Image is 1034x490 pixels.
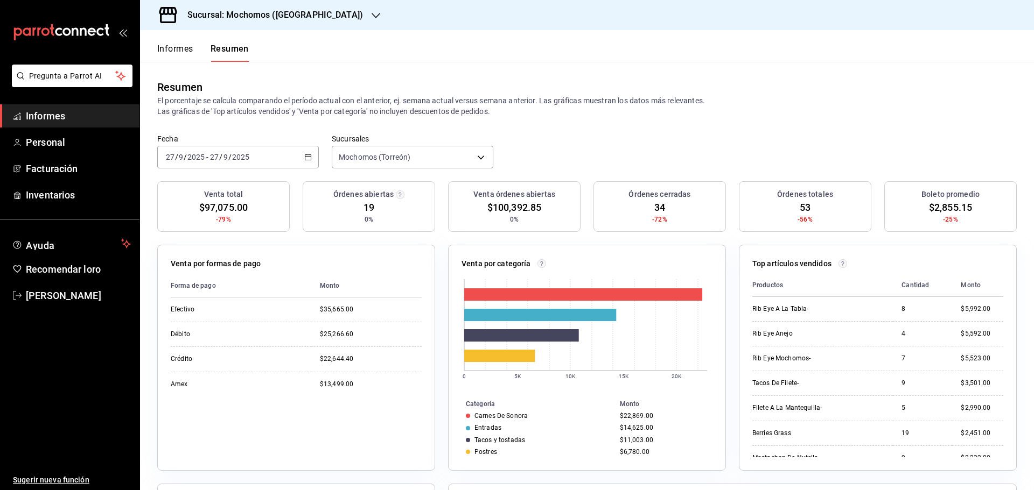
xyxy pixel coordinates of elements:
[474,412,528,420] font: Carnes De Sonora
[209,153,219,161] input: --
[961,329,1003,338] div: $5,592.00
[157,134,178,143] font: Fecha
[902,354,944,363] div: 7
[320,330,353,338] font: $25,266.60
[620,448,649,456] font: $6,780.00
[8,78,132,89] a: Pregunta a Parrot AI
[171,380,188,388] font: Amex
[620,436,653,444] font: $11,003.00
[339,153,410,161] font: Mochomos (Torreón)
[752,354,860,363] div: Rib Eye Mochomos-
[364,202,374,213] font: 19
[165,153,175,161] input: --
[961,379,1003,388] div: $3,501.00
[961,354,1003,363] div: $5,523.00
[798,216,813,223] font: -56%
[26,189,75,201] font: Inventarios
[320,355,353,363] font: $22,644.40
[619,373,629,379] text: 15K
[175,153,178,161] span: /
[466,400,495,408] font: Categoría
[777,190,833,198] font: Órdenes totales
[206,153,208,161] span: -
[961,403,1003,413] div: $2,990.00
[628,190,690,198] font: Órdenes cerradas
[620,424,653,431] font: $14,625.00
[320,306,353,313] font: $35,665.00
[620,412,653,420] font: $22,869.00
[752,379,860,388] div: Tacos De Filete-
[474,448,497,456] font: Postres
[178,153,184,161] input: --
[204,190,243,198] font: Venta total
[171,259,261,268] font: Venta por formas de pago
[474,424,501,431] font: Entradas
[184,153,187,161] span: /
[893,274,952,297] th: Cantidad
[510,216,519,223] font: 0%
[652,216,667,223] font: -72%
[462,259,531,268] font: Venta por categoría
[171,306,194,313] font: Efectivo
[800,202,811,213] font: 53
[219,153,222,161] span: /
[157,81,202,94] font: Resumen
[752,259,832,268] font: Top artículos vendidos
[952,274,1003,297] th: Monto
[961,304,1003,314] div: $5,992.00
[320,282,340,289] font: Monto
[232,153,250,161] input: ----
[620,400,640,408] font: Monto
[26,240,55,251] font: Ayuda
[961,453,1003,463] div: $2,232.00
[223,153,228,161] input: --
[26,137,65,148] font: Personal
[902,379,944,388] div: 9
[157,96,705,105] font: El porcentaje se calcula comparando el período actual con el anterior, ej. semana actual versus s...
[752,453,860,463] div: Mostachon De Nutella
[514,373,521,379] text: 5K
[473,190,555,198] font: Venta órdenes abiertas
[752,429,860,438] div: Berries Grass
[943,216,958,223] font: -25%
[171,355,192,363] font: Crédito
[157,43,249,62] div: pestañas de navegación
[902,429,944,438] div: 19
[26,163,78,174] font: Facturación
[26,290,101,301] font: [PERSON_NAME]
[752,329,860,338] div: Rib Eye Anejo
[320,380,353,388] font: $13,499.00
[474,436,525,444] font: Tacos y tostadas
[187,153,205,161] input: ----
[672,373,682,379] text: 20K
[333,190,394,198] font: Órdenes abiertas
[187,10,363,20] font: Sucursal: Mochomos ([GEOGRAPHIC_DATA])
[463,373,466,379] text: 0
[565,373,576,379] text: 10K
[26,264,101,275] font: Recomendar loro
[228,153,232,161] span: /
[12,65,132,87] button: Pregunta a Parrot AI
[157,107,490,116] font: Las gráficas de 'Top artículos vendidos' y 'Venta por categoría' no incluyen descuentos de pedidos.
[29,72,102,80] font: Pregunta a Parrot AI
[171,330,190,338] font: Débito
[752,304,860,314] div: Rib Eye A La Tabla-
[752,274,893,297] th: Productos
[902,403,944,413] div: 5
[902,329,944,338] div: 4
[26,110,65,122] font: Informes
[961,429,1003,438] div: $2,451.00
[199,202,248,213] font: $97,075.00
[654,202,665,213] font: 34
[171,282,216,289] font: Forma de pago
[752,403,860,413] div: Filete A La Mantequilla-
[332,134,369,143] font: Sucursales
[902,453,944,463] div: 9
[216,216,231,223] font: -79%
[118,28,127,37] button: abrir_cajón_menú
[365,216,373,223] font: 0%
[929,202,972,213] font: $2,855.15
[487,202,541,213] font: $100,392.85
[13,475,89,484] font: Sugerir nueva función
[157,44,193,54] font: Informes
